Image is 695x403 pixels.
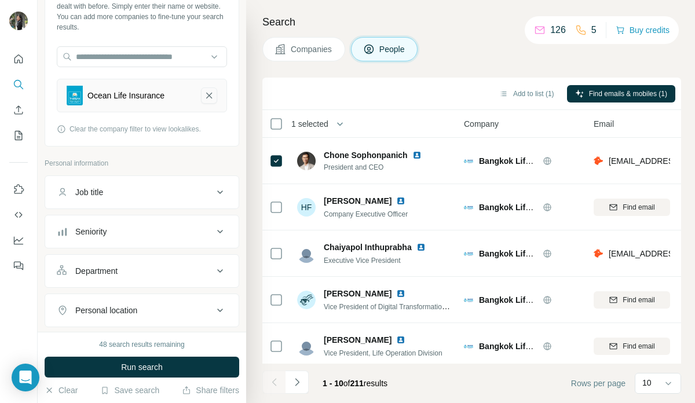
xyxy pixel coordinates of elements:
span: Clear the company filter to view lookalikes. [69,124,201,134]
span: Company [464,118,499,130]
img: Avatar [297,244,316,263]
span: Bangkok Life Assurance [479,203,573,212]
div: Department [75,265,118,277]
span: Companies [291,43,333,55]
span: [PERSON_NAME] [324,334,392,346]
img: Logo of Bangkok Life Assurance [464,249,473,258]
button: Add to list (1) [491,85,562,102]
span: Rows per page [571,378,625,389]
span: Company Executive Officer [324,210,408,218]
button: Run search [45,357,239,378]
button: My lists [9,125,28,146]
button: Search [9,74,28,95]
div: 48 search results remaining [99,339,184,350]
span: of [343,379,350,388]
div: Ocean Life Insurance [87,90,164,101]
span: Email [594,118,614,130]
h4: Search [262,14,681,30]
button: Seniority [45,218,239,246]
span: Bangkok Life Assurance [479,342,573,351]
img: Avatar [297,291,316,309]
img: Avatar [297,152,316,170]
button: Dashboard [9,230,28,251]
span: Vice President, Life Operation Division [324,349,442,357]
button: Save search [100,384,159,396]
button: Quick start [9,49,28,69]
span: Executive Vice President [324,257,401,265]
span: Find email [623,202,654,213]
span: Find email [623,341,654,351]
span: Vice President of Digital Transformation & PMO [324,302,470,311]
button: Navigate to next page [286,371,309,394]
span: People [379,43,406,55]
p: 126 [550,23,566,37]
button: Personal location [45,296,239,324]
button: Enrich CSV [9,100,28,120]
button: Use Surfe on LinkedIn [9,179,28,200]
div: Job title [75,186,103,198]
img: provider hunter logo [594,248,603,259]
button: Find emails & mobiles (1) [567,85,675,102]
img: LinkedIn logo [412,151,422,160]
div: HF [297,198,316,217]
span: Chone Sophonpanich [324,149,408,161]
button: Clear [45,384,78,396]
img: Logo of Bangkok Life Assurance [464,156,473,166]
p: 10 [642,377,652,389]
span: Chaiyapol Inthuprabha [324,243,412,252]
span: results [323,379,387,388]
img: Ocean Life Insurance-logo [67,86,83,106]
span: Run search [121,361,163,373]
span: Find email [623,295,654,305]
span: [PERSON_NAME] [324,195,392,207]
button: Ocean Life Insurance-remove-button [201,87,217,104]
img: LinkedIn logo [396,289,405,298]
span: 1 - 10 [323,379,343,388]
span: 211 [350,379,364,388]
span: Bangkok Life Assurance [479,295,573,305]
button: Find email [594,291,670,309]
img: provider hunter logo [594,155,603,167]
img: Logo of Bangkok Life Assurance [464,342,473,351]
div: Personal location [75,305,137,316]
button: Feedback [9,255,28,276]
p: Personal information [45,158,239,168]
div: Open Intercom Messenger [12,364,39,391]
img: LinkedIn logo [396,196,405,206]
span: 1 selected [291,118,328,130]
button: Buy credits [616,22,670,38]
span: [PERSON_NAME] [324,288,392,299]
button: Find email [594,338,670,355]
img: Logo of Bangkok Life Assurance [464,203,473,212]
img: LinkedIn logo [416,243,426,252]
p: 5 [591,23,597,37]
span: Bangkok Life Assurance [479,249,573,258]
img: LinkedIn logo [396,335,405,345]
button: Job title [45,178,239,206]
button: Share filters [182,384,239,396]
button: Department [45,257,239,285]
img: Avatar [297,337,316,356]
span: Bangkok Life Assurance [479,156,573,166]
button: Find email [594,199,670,216]
span: President and CEO [324,162,436,173]
img: Logo of Bangkok Life Assurance [464,295,473,305]
span: Find emails & mobiles (1) [589,89,667,99]
div: Seniority [75,226,107,237]
img: Avatar [9,12,28,30]
button: Use Surfe API [9,204,28,225]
